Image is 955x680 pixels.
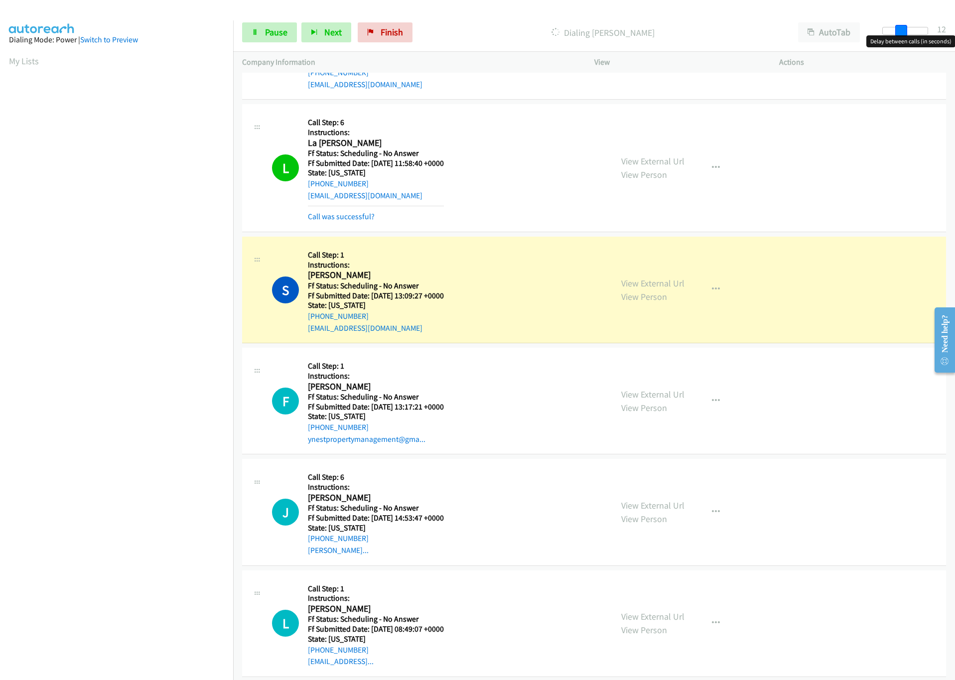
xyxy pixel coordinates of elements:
[621,611,684,622] a: View External Url
[308,168,444,178] h5: State: [US_STATE]
[272,388,299,414] h1: F
[381,26,403,38] span: Finish
[242,56,576,68] p: Company Information
[272,276,299,303] h1: S
[308,523,444,533] h5: State: [US_STATE]
[308,434,425,444] a: ynestpropertymanagement@gma...
[272,388,299,414] div: The call is yet to be attempted
[272,499,299,526] h1: J
[621,155,684,167] a: View External Url
[308,402,444,412] h5: Ff Submitted Date: [DATE] 13:17:21 +0000
[308,584,444,594] h5: Call Step: 1
[621,500,684,511] a: View External Url
[324,26,342,38] span: Next
[308,128,444,137] h5: Instructions:
[308,614,444,624] h5: Ff Status: Scheduling - No Answer
[308,472,444,482] h5: Call Step: 6
[9,34,224,46] div: Dialing Mode: Power |
[265,26,287,38] span: Pause
[426,26,780,39] p: Dialing [PERSON_NAME]
[308,534,369,543] a: [PHONE_NUMBER]
[9,77,233,550] iframe: Dialpad
[308,492,444,504] h2: [PERSON_NAME]
[621,277,684,289] a: View External Url
[242,22,297,42] a: Pause
[308,392,444,402] h5: Ff Status: Scheduling - No Answer
[272,610,299,637] h1: L
[308,482,444,492] h5: Instructions:
[308,148,444,158] h5: Ff Status: Scheduling - No Answer
[308,634,444,644] h5: State: [US_STATE]
[272,610,299,637] div: The call is yet to be attempted
[308,191,422,200] a: [EMAIL_ADDRESS][DOMAIN_NAME]
[308,260,444,270] h5: Instructions:
[308,381,444,393] h2: [PERSON_NAME]
[308,657,374,666] a: [EMAIL_ADDRESS]...
[308,158,444,168] h5: Ff Submitted Date: [DATE] 11:58:40 +0000
[308,411,444,421] h5: State: [US_STATE]
[308,593,444,603] h5: Instructions:
[308,212,375,221] a: Call was successful?
[308,300,444,310] h5: State: [US_STATE]
[308,503,444,513] h5: Ff Status: Scheduling - No Answer
[308,281,444,291] h5: Ff Status: Scheduling - No Answer
[272,499,299,526] div: The call is yet to be attempted
[272,154,299,181] h1: L
[308,645,369,655] a: [PHONE_NUMBER]
[308,545,369,555] a: [PERSON_NAME]...
[594,56,761,68] p: View
[308,513,444,523] h5: Ff Submitted Date: [DATE] 14:53:47 +0000
[308,311,369,321] a: [PHONE_NUMBER]
[358,22,412,42] a: Finish
[621,169,667,180] a: View Person
[308,179,369,188] a: [PHONE_NUMBER]
[308,603,444,615] h2: [PERSON_NAME]
[308,422,369,432] a: [PHONE_NUMBER]
[308,361,444,371] h5: Call Step: 1
[301,22,351,42] button: Next
[779,56,946,68] p: Actions
[621,389,684,400] a: View External Url
[621,624,667,636] a: View Person
[308,68,369,77] a: [PHONE_NUMBER]
[621,291,667,302] a: View Person
[308,624,444,634] h5: Ff Submitted Date: [DATE] 08:49:07 +0000
[308,250,444,260] h5: Call Step: 1
[798,22,860,42] button: AutoTab
[308,323,422,333] a: [EMAIL_ADDRESS][DOMAIN_NAME]
[308,118,444,128] h5: Call Step: 6
[308,270,444,281] h2: [PERSON_NAME]
[308,80,422,89] a: [EMAIL_ADDRESS][DOMAIN_NAME]
[9,55,39,67] a: My Lists
[937,22,946,36] div: 12
[308,291,444,301] h5: Ff Submitted Date: [DATE] 13:09:27 +0000
[621,402,667,413] a: View Person
[927,300,955,380] iframe: Resource Center
[308,137,444,149] h2: La [PERSON_NAME]
[621,513,667,525] a: View Person
[80,35,138,44] a: Switch to Preview
[308,371,444,381] h5: Instructions:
